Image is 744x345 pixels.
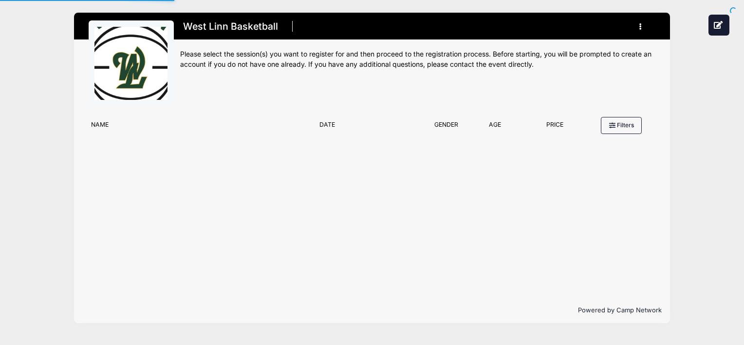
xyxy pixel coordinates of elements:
button: Filters [601,117,642,134]
p: Powered by Camp Network [82,306,662,315]
h1: West Linn Basketball [180,18,281,35]
div: Price [521,120,589,134]
div: Gender [424,120,469,134]
img: logo [94,27,167,100]
div: Please select the session(s) you want to register for and then proceed to the registration proces... [180,49,656,70]
div: Name [86,120,315,134]
div: Date [315,120,424,134]
div: Age [469,120,521,134]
